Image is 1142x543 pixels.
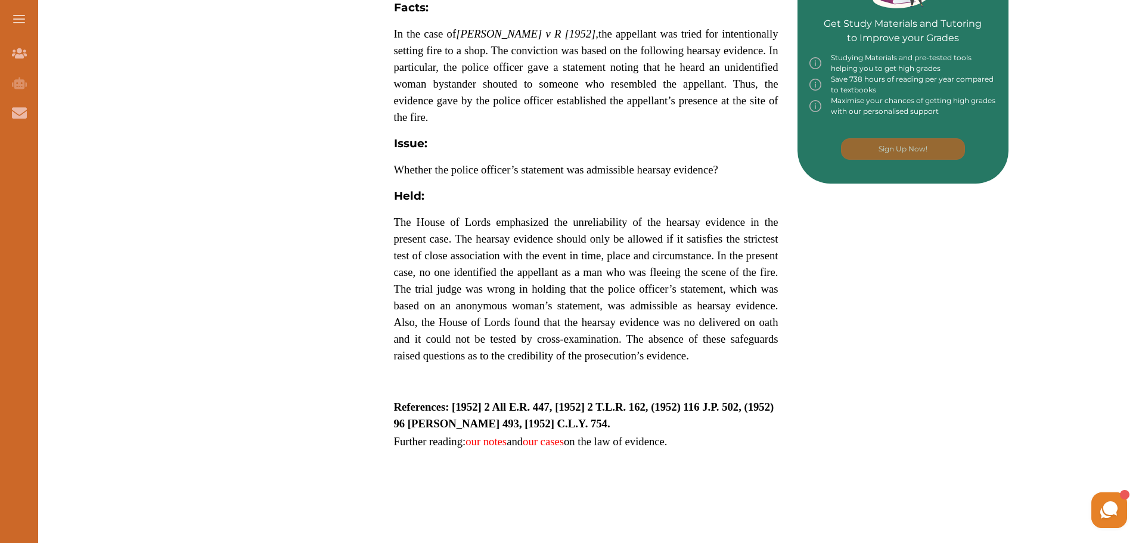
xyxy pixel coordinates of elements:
div: Save 738 hours of reading per year compared to textbooks [809,74,997,95]
span: The House of Lords emphasized the unreliability of the hearsay evidence in the present case. The ... [394,216,778,362]
strong: Facts: [394,1,429,14]
button: [object Object] [841,138,965,160]
img: info-img [809,52,821,74]
div: Studying Materials and pre-tested tools helping you to get high grades [809,52,997,74]
img: info-img [809,74,821,95]
img: info-img [809,95,821,117]
strong: Held: [394,189,424,203]
iframe: HelpCrunch [1088,489,1130,531]
a: our notes [466,435,507,448]
strong: Issue: [394,136,427,150]
div: Maximise your chances of getting high grades with our personalised support [809,95,997,117]
span: In the case of the appellant was tried for intentionally setting fire to a shop. The conviction w... [394,27,778,123]
a: our cases [523,435,564,448]
p: Sign Up Now! [879,144,927,154]
span: Further reading: and on the law of evidence. [394,435,668,448]
strong: References: [1952] 2 All E.R. 447, [1952] 2 T.L.R. 162, (1952) 116 J.P. 502, (1952) 96 [PERSON_NA... [394,401,774,430]
span: Whether the police officer’s statement was admissible hearsay evidence? [394,163,718,176]
em: [PERSON_NAME] v R [1952], [456,27,598,40]
iframe: Reviews Badge Ribbon Widget [812,231,1038,259]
